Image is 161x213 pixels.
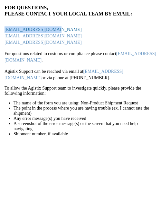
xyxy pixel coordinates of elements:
[14,106,156,116] li: The point in the process where you are having trouble (ex. I cannot rate the shipment)
[5,34,82,38] a: [EMAIL_ADDRESS][DOMAIN_NAME]
[14,116,156,121] li: Any error message(s) you have received
[5,68,156,81] p: Agistix Support can be reached via email at or via phone at [PHONE_NUMBER].
[14,121,156,131] li: A screenshot of the error message(s) or the screen that you need help navigating
[5,51,156,63] a: [EMAIL_ADDRESS][DOMAIN_NAME]
[5,51,156,63] div: For questions related to customs or compliance please contact .
[5,11,156,17] p: please contact your local team by email:
[5,40,82,45] a: [EMAIL_ADDRESS][DOMAIN_NAME]
[5,86,156,96] p: To allow the Agistix Support team to investigate quickly, please provide the following information:
[5,69,123,80] a: [EMAIL_ADDRESS][DOMAIN_NAME]
[14,101,156,106] li: The name of the form you are using: Non-Product Shipment Request
[5,27,82,32] a: [EMAIL_ADDRESS][DOMAIN_NAME]
[5,5,156,17] h3: For questions,
[14,131,156,137] li: Shipment number, if available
